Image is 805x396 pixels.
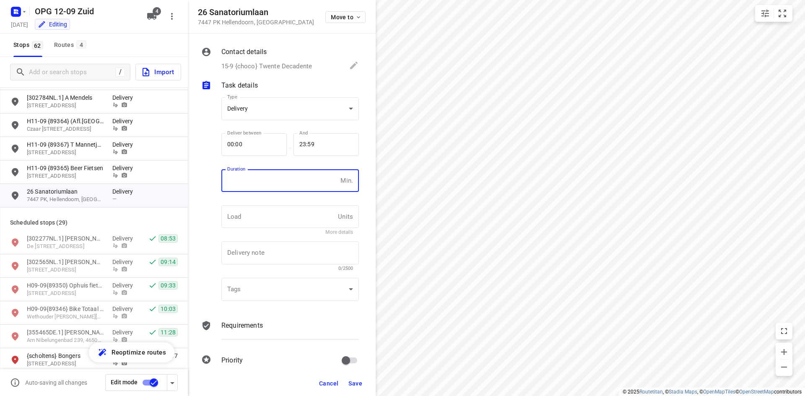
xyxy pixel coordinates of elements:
[27,328,104,336] p: [355465DE.1] [PERSON_NAME]
[623,389,802,395] li: © 2025 , © , © © contributors
[112,328,138,336] p: Delivery
[27,187,104,196] p: 26 Sanatoriumlaan
[27,281,104,290] p: H09-09{89350} Ophuis fietsen
[348,380,362,387] span: Save
[148,305,157,313] svg: Done
[27,117,104,125] p: H11-09 {89364} (Afl.Oostelijke eilanden) ZFP
[130,64,181,80] a: Import
[201,47,359,72] div: Contact details15-9 {choco} Twente Decadente
[112,258,138,266] p: Delivery
[325,11,366,23] button: Move to
[27,93,104,102] p: [302784NL.1] A Mendels
[639,389,663,395] a: Routetitan
[76,40,86,49] span: 4
[148,328,157,336] svg: Done
[158,234,178,243] span: 08:53
[221,97,359,120] div: Delivery
[27,266,104,274] p: Buitensingel 17, 7623MA, Borne, NL
[338,212,353,222] p: Units
[319,380,338,387] span: Cancel
[148,258,157,266] svg: Done
[27,258,104,266] p: [302565NL.1] [PERSON_NAME]
[198,19,314,26] p: 7447 PK Hellendoorn , [GEOGRAPHIC_DATA]
[164,8,180,25] button: More
[141,67,174,78] span: Import
[221,62,312,71] p: 15-9 {choco} Twente Decadente
[227,105,345,113] div: Delivery
[669,389,697,395] a: Stadia Maps
[345,376,366,391] button: Save
[27,360,104,368] p: 1b Kloosterstraat, 5844AN, Stevensbeek, NL
[112,234,138,243] p: Delivery
[774,5,791,22] button: Fit zoom
[27,290,104,298] p: Lyceumstraat 1, 7572CM, Oldenzaal, NL
[13,40,46,50] span: Stops
[221,80,258,91] p: Task details
[201,80,359,92] div: Task details
[112,305,138,313] p: Delivery
[54,40,89,50] div: Routes
[331,14,362,21] span: Move to
[27,102,104,110] p: Vuurdoornerf 22, 3984KX, Odijk, NL
[112,164,138,172] p: Delivery
[112,93,138,102] p: Delivery
[221,321,263,331] p: Requirements
[112,117,138,125] p: Delivery
[148,281,157,290] svg: Done
[8,20,31,29] h5: Project date
[89,342,174,362] button: Reoptimize routes
[349,60,359,70] svg: Edit
[221,47,267,57] p: Contact details
[27,305,104,313] p: H09-09{89346} Bike Totaal Broeksema
[201,321,359,346] div: Requirements
[112,140,138,149] p: Delivery
[27,336,104,344] p: Am Nibelungenbad 239, 46509, Xanten, DE
[316,376,342,391] button: Cancel
[757,5,774,22] button: Map settings
[287,145,293,151] p: —
[31,5,140,18] h5: Rename
[158,258,178,266] span: 09:14
[148,234,157,243] svg: Done
[27,243,104,251] p: De [STREET_ADDRESS]
[221,278,359,301] div: ​
[158,328,178,336] span: 11:28
[27,164,104,172] p: H11-09 {89365} Beer Fietsen
[198,8,314,17] h5: 26 Sanatoriumlaan
[158,281,178,290] span: 09:33
[27,172,104,180] p: [STREET_ADDRESS]
[112,281,138,290] p: Delivery
[27,140,104,149] p: H11-09 {89367} T Mannetje [GEOGRAPHIC_DATA]
[167,377,177,388] div: Driver app settings
[158,305,178,313] span: 10:03
[27,149,104,157] p: Phoenixstraat 8, 2011KC, Haarlem, NL
[32,41,43,49] span: 62
[29,66,116,79] input: Add or search stops
[703,389,735,395] a: OpenMapTiles
[143,8,160,25] button: 4
[111,379,138,386] span: Edit mode
[755,5,792,22] div: small contained button group
[112,347,166,358] span: Reoptimize routes
[27,196,104,204] p: 7447 PK, Hellendoorn, [GEOGRAPHIC_DATA]
[27,125,104,133] p: Czaar Peterstraat 14, 1018PR, Amsterdam, NL
[25,379,87,386] p: Auto-saving all changes
[153,7,161,16] span: 4
[340,176,353,186] p: Min.
[38,20,67,28] div: You are currently in edit mode.
[112,187,138,196] p: Delivery
[10,217,178,228] p: Scheduled stops ( 29 )
[221,355,243,365] p: Priority
[116,67,125,77] div: /
[112,196,117,202] span: —
[27,234,104,243] p: [302277NL.1] bertjan lempsink
[27,313,104,321] p: Wethouder Gerbertstraat 4, 7543AX, Enschede, NL
[135,64,181,80] button: Import
[338,266,353,271] span: 0/2500
[27,352,104,360] p: {scholtens} Bongers
[739,389,774,395] a: OpenStreetMap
